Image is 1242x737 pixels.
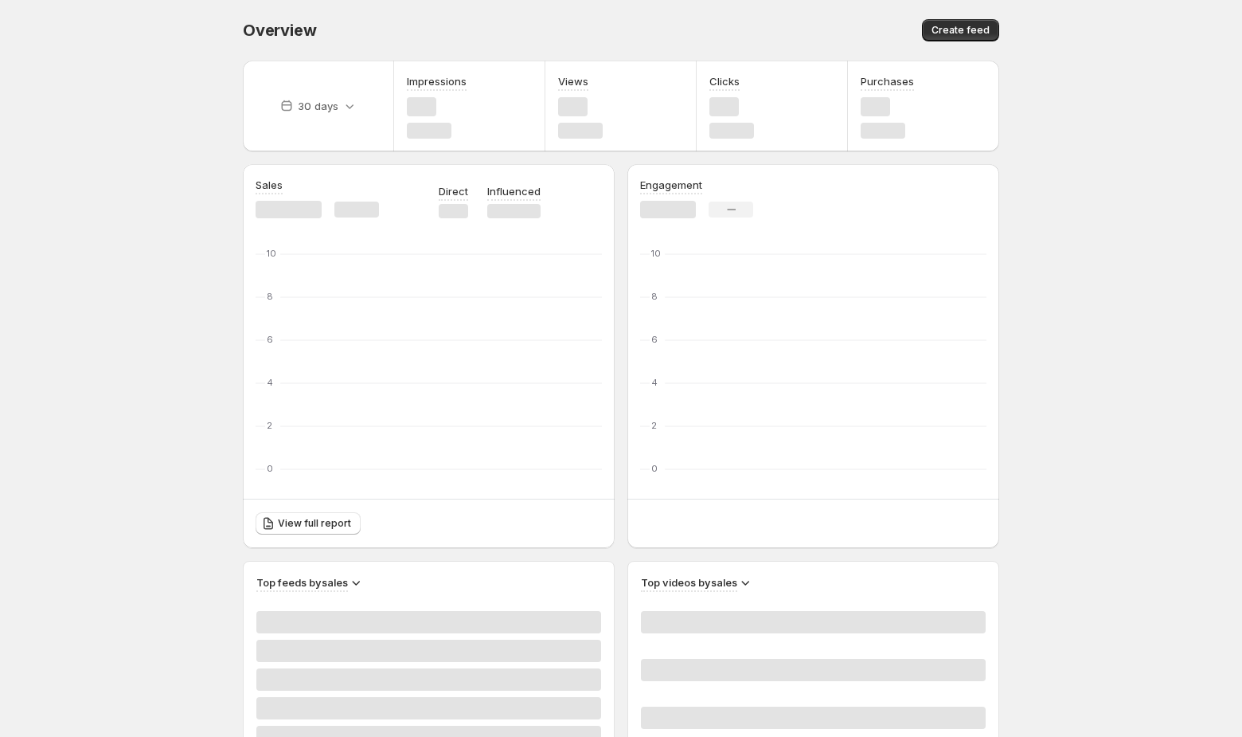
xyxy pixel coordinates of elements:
[278,517,351,530] span: View full report
[651,334,658,345] text: 6
[267,291,273,302] text: 8
[267,463,273,474] text: 0
[651,377,658,388] text: 4
[267,248,276,259] text: 10
[651,463,658,474] text: 0
[267,334,273,345] text: 6
[861,73,914,89] h3: Purchases
[651,291,658,302] text: 8
[256,574,348,590] h3: Top feeds by sales
[267,377,273,388] text: 4
[407,73,467,89] h3: Impressions
[267,420,272,431] text: 2
[256,177,283,193] h3: Sales
[641,574,737,590] h3: Top videos by sales
[298,98,338,114] p: 30 days
[640,177,702,193] h3: Engagement
[439,183,468,199] p: Direct
[487,183,541,199] p: Influenced
[931,24,990,37] span: Create feed
[651,248,661,259] text: 10
[243,21,316,40] span: Overview
[558,73,588,89] h3: Views
[922,19,999,41] button: Create feed
[709,73,740,89] h3: Clicks
[651,420,657,431] text: 2
[256,512,361,535] a: View full report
